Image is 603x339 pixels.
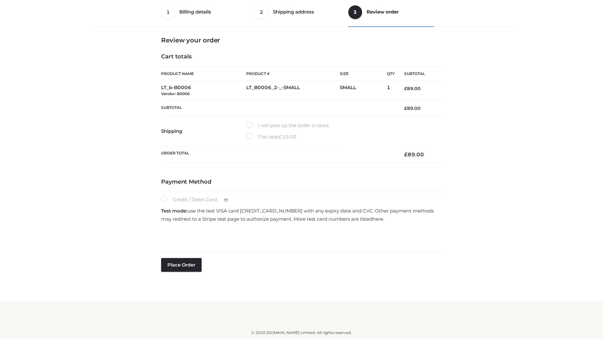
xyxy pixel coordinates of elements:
[340,81,387,101] td: SMALL
[246,67,340,81] th: Product #
[161,36,442,44] h3: Review your order
[161,81,246,101] td: LT_b-B0006
[161,91,190,96] small: Vendor: B0006
[161,258,202,272] button: Place order
[404,105,407,111] span: £
[161,53,442,60] h4: Cart totals
[161,67,246,81] th: Product Name
[246,81,340,101] td: LT_B0006_2-_-SMALL
[387,81,395,101] td: 1
[404,86,421,91] bdi: 89.00
[161,196,235,204] label: Credit / Debit Card
[404,105,421,111] bdi: 89.00
[404,151,424,158] bdi: 89.00
[395,67,442,81] th: Subtotal
[340,67,384,81] th: Size
[246,133,296,141] label: Flat rate:
[246,121,330,130] label: I will pick up the order in store.
[161,146,395,163] th: Order Total
[160,225,441,248] iframe: Secure payment input frame
[161,208,187,214] strong: Test mode:
[279,134,296,140] bdi: 10.00
[387,67,395,81] th: Qty
[93,330,510,336] div: © 2025 [DOMAIN_NAME] Limited. All rights reserved.
[161,207,442,223] p: use the test VISA card [CREDIT_CARD_NUMBER] with any expiry date and CVC. Other payment methods m...
[220,196,232,204] img: Credit / Debit Card
[279,134,282,140] span: £
[404,151,408,158] span: £
[161,100,395,116] th: Subtotal
[161,116,246,146] th: Shipping
[404,86,407,91] span: £
[372,216,383,222] a: here
[161,179,442,186] h4: Payment Method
